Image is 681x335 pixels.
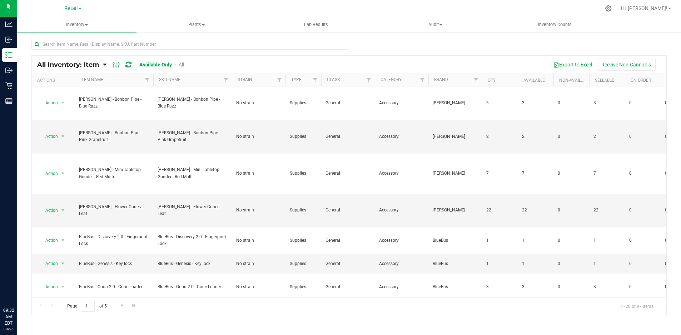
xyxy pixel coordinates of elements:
[137,21,255,28] span: Plants
[79,260,149,267] span: BlueBus - Genesis - Key lock
[593,207,621,214] span: 22
[522,260,549,267] span: 1
[79,130,149,143] span: [PERSON_NAME] - Bonbon Pipe - Pink Grapefruit
[39,131,58,141] span: Action
[595,78,614,83] a: Sellable
[39,98,58,108] span: Action
[325,284,371,290] span: General
[433,237,478,244] span: BlueBus
[325,170,371,177] span: General
[522,170,549,177] span: 7
[528,21,581,28] span: Inventory Counts
[291,77,302,82] a: Type
[558,170,585,177] span: 0
[486,284,513,290] span: 3
[236,100,281,106] span: No strain
[379,284,424,290] span: Accessory
[593,133,621,140] span: 2
[139,62,172,67] a: Available Only
[79,96,149,110] span: [PERSON_NAME] - Bonbon Pipe - Blue Razz
[59,235,68,245] span: select
[82,301,95,312] input: 1
[629,207,656,214] span: 0
[129,301,139,310] a: Go to the last page
[158,166,228,180] span: [PERSON_NAME] - Mini Tabletop Grinder - Red Multi
[486,170,513,177] span: 7
[325,133,371,140] span: General
[5,97,13,105] inline-svg: Reports
[433,260,478,267] span: BlueBus
[495,17,615,32] a: Inventory Counts
[433,207,478,214] span: [PERSON_NAME]
[593,260,621,267] span: 1
[379,100,424,106] span: Accessory
[379,170,424,177] span: Accessory
[39,169,58,179] span: Action
[236,133,281,140] span: No strain
[486,237,513,244] span: 1
[376,21,494,28] span: Audit
[486,133,513,140] span: 2
[363,74,375,86] a: Filter
[79,284,149,290] span: BlueBus - Orion 2.0 - Cone Loader
[433,170,478,177] span: [PERSON_NAME]
[486,207,513,214] span: 22
[558,237,585,244] span: 0
[488,78,496,83] a: Qty
[290,237,317,244] span: Supplies
[325,207,371,214] span: General
[593,100,621,106] span: 3
[61,301,113,312] span: Page of 5
[274,74,285,86] a: Filter
[417,74,428,86] a: Filter
[79,234,149,247] span: BlueBus - Discovery 2.0 - Fingerprint Lock
[141,74,153,86] a: Filter
[327,77,340,82] a: Class
[433,133,478,140] span: [PERSON_NAME]
[379,207,424,214] span: Accessory
[37,61,103,69] a: All Inventory: Item
[558,207,585,214] span: 0
[621,5,667,11] span: Hi, [PERSON_NAME]!
[309,74,321,86] a: Filter
[614,301,659,311] span: 1 - 20 of 97 items
[59,98,68,108] span: select
[39,282,58,292] span: Action
[3,307,14,326] p: 09:32 AM EDT
[37,78,72,83] div: Actions
[17,21,136,28] span: Inventory
[522,207,549,214] span: 22
[59,205,68,215] span: select
[629,237,656,244] span: 0
[5,82,13,89] inline-svg: Retail
[486,100,513,106] span: 3
[631,78,651,83] a: On Order
[290,284,317,290] span: Supplies
[379,133,424,140] span: Accessory
[59,259,68,269] span: select
[522,100,549,106] span: 3
[5,67,13,74] inline-svg: Outbound
[376,17,495,32] a: Audit
[559,78,591,83] a: Non-Available
[558,260,585,267] span: 0
[64,5,78,11] span: Retail
[593,170,621,177] span: 7
[79,204,149,217] span: [PERSON_NAME] - Flower Cones - Leaf
[325,100,371,106] span: General
[59,282,68,292] span: select
[136,17,256,32] a: Plants
[486,260,513,267] span: 1
[236,260,281,267] span: No strain
[236,284,281,290] span: No strain
[236,207,281,214] span: No strain
[381,77,402,82] a: Category
[434,77,448,82] a: Brand
[290,100,317,106] span: Supplies
[158,284,228,290] span: BlueBus - Orion 2.0 - Cone Loader
[3,326,14,332] p: 08/26
[158,130,228,143] span: [PERSON_NAME] - Bonbon Pipe - Pink Grapefruit
[290,170,317,177] span: Supplies
[549,59,597,71] button: Export to Excel
[158,234,228,247] span: BlueBus - Discovery 2.0 - Fingerprint Lock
